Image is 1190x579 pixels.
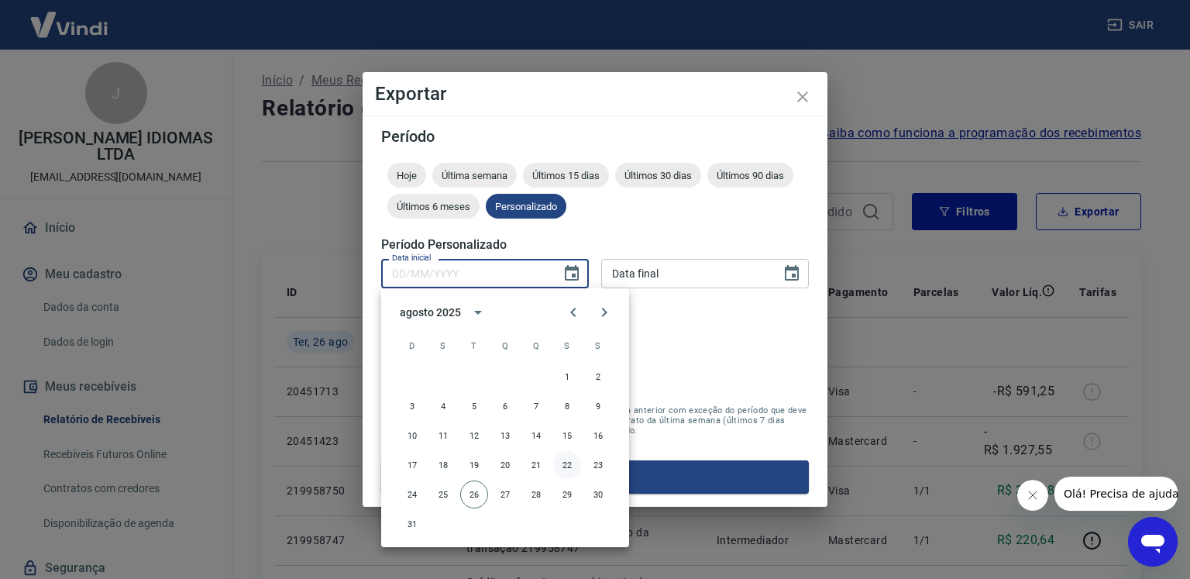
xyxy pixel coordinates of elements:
button: 15 [553,422,581,450]
span: sexta-feira [553,330,581,361]
iframe: Fechar mensagem [1017,480,1048,511]
iframe: Mensagem da empresa [1054,477,1178,511]
div: Últimos 15 dias [523,163,609,188]
span: segunda-feira [429,330,457,361]
button: 21 [522,451,550,479]
button: close [784,78,821,115]
button: 28 [522,481,550,508]
button: 25 [429,481,457,508]
span: Última semana [432,170,517,181]
button: 18 [429,451,457,479]
span: Últimos 15 dias [523,170,609,181]
div: Últimos 6 meses [387,194,480,219]
button: Next month [589,297,620,328]
button: 14 [522,422,550,450]
button: 23 [584,451,612,479]
div: Últimos 90 dias [707,163,793,188]
span: Últimos 30 dias [615,170,701,181]
span: Personalizado [486,201,566,212]
div: Personalizado [486,194,566,219]
button: 6 [491,392,519,420]
div: Última semana [432,163,517,188]
button: 30 [584,481,612,508]
div: agosto 2025 [400,305,460,321]
span: terça-feira [460,330,488,361]
button: 5 [460,392,488,420]
span: Hoje [387,170,426,181]
label: Data inicial [392,252,432,264]
h4: Exportar [375,84,815,103]
button: calendar view is open, switch to year view [465,299,491,326]
button: 19 [460,451,488,479]
div: Hoje [387,163,426,188]
span: sábado [584,330,612,361]
button: 31 [398,510,426,538]
span: quinta-feira [522,330,550,361]
button: 8 [553,392,581,420]
button: 9 [584,392,612,420]
span: Olá! Precisa de ajuda? [9,11,130,23]
button: 20 [491,451,519,479]
button: 11 [429,422,457,450]
button: Previous month [558,297,589,328]
button: 4 [429,392,457,420]
button: 22 [553,451,581,479]
span: quarta-feira [491,330,519,361]
button: 1 [553,363,581,391]
button: 12 [460,422,488,450]
button: 27 [491,481,519,508]
button: 16 [584,422,612,450]
button: 10 [398,422,426,450]
button: 17 [398,451,426,479]
button: 13 [491,422,519,450]
button: 26 [460,481,488,508]
div: Últimos 30 dias [615,163,701,188]
button: Choose date [556,258,587,289]
button: 7 [522,392,550,420]
button: 3 [398,392,426,420]
button: 2 [584,363,612,391]
input: DD/MM/YYYY [601,259,770,288]
h5: Período [381,129,809,144]
span: Últimos 6 meses [387,201,480,212]
h5: Período Personalizado [381,237,809,253]
input: DD/MM/YYYY [381,259,550,288]
span: Últimos 90 dias [707,170,793,181]
iframe: Botão para abrir a janela de mensagens [1128,517,1178,567]
button: 29 [553,481,581,508]
button: 24 [398,481,426,508]
span: domingo [398,330,426,361]
button: Choose date [776,258,807,289]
